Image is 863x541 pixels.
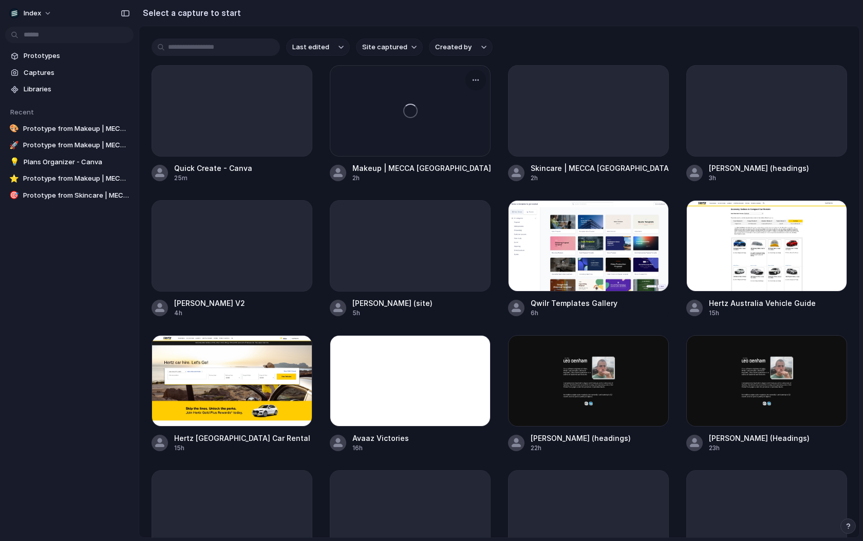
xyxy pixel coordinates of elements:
[174,163,252,173] div: Quick Create - Canva
[5,65,134,81] a: Captures
[5,171,134,186] a: ⭐Prototype from Makeup | MECCA [GEOGRAPHIC_DATA]
[531,173,669,183] div: 2h
[174,298,245,308] div: [PERSON_NAME] V2
[24,8,41,18] span: Index
[5,48,134,64] a: Prototypes
[5,138,134,153] a: 🚀Prototype from Makeup | MECCA [GEOGRAPHIC_DATA]
[531,443,631,453] div: 22h
[531,433,631,443] div: [PERSON_NAME] (headings)
[24,68,129,78] span: Captures
[9,190,19,201] div: 🎯
[9,124,19,134] div: 🎨
[24,84,129,94] span: Libraries
[709,173,809,183] div: 3h
[5,5,57,22] button: Index
[139,7,241,19] h2: Select a capture to start
[24,51,129,61] span: Prototypes
[531,298,617,308] div: Qwilr Templates Gallery
[174,433,310,443] div: Hertz [GEOGRAPHIC_DATA] Car Rental
[352,433,409,443] div: Avaaz Victories
[531,163,669,173] div: Skincare | MECCA [GEOGRAPHIC_DATA]
[5,154,134,170] a: 💡Plans Organizer - Canva
[352,443,409,453] div: 16h
[5,188,134,203] a: 🎯Prototype from Skincare | MECCA [GEOGRAPHIC_DATA]
[10,108,34,116] span: Recent
[352,163,491,173] div: Makeup | MECCA [GEOGRAPHIC_DATA]
[709,298,816,308] div: Hertz Australia Vehicle Guide
[352,298,433,308] div: [PERSON_NAME] (site)
[5,121,134,137] a: 🎨Prototype from Makeup | MECCA [GEOGRAPHIC_DATA]
[5,82,134,97] a: Libraries
[709,163,809,173] div: [PERSON_NAME] (headings)
[362,42,407,52] span: Site captured
[286,38,350,56] button: Last edited
[352,173,491,183] div: 2h
[174,308,245,318] div: 4h
[709,433,810,443] div: [PERSON_NAME] (Headings)
[23,190,129,201] span: Prototype from Skincare | MECCA [GEOGRAPHIC_DATA]
[292,42,329,52] span: Last edited
[9,173,19,184] div: ⭐
[709,308,816,318] div: 15h
[356,38,423,56] button: Site captured
[9,140,19,150] div: 🚀
[531,308,617,318] div: 6h
[709,443,810,453] div: 23h
[23,140,129,150] span: Prototype from Makeup | MECCA [GEOGRAPHIC_DATA]
[174,443,310,453] div: 15h
[352,308,433,318] div: 5h
[429,38,493,56] button: Created by
[23,124,129,134] span: Prototype from Makeup | MECCA [GEOGRAPHIC_DATA]
[174,173,252,183] div: 25m
[9,157,20,167] div: 💡
[23,173,129,184] span: Prototype from Makeup | MECCA [GEOGRAPHIC_DATA]
[435,42,472,52] span: Created by
[24,157,129,167] span: Plans Organizer - Canva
